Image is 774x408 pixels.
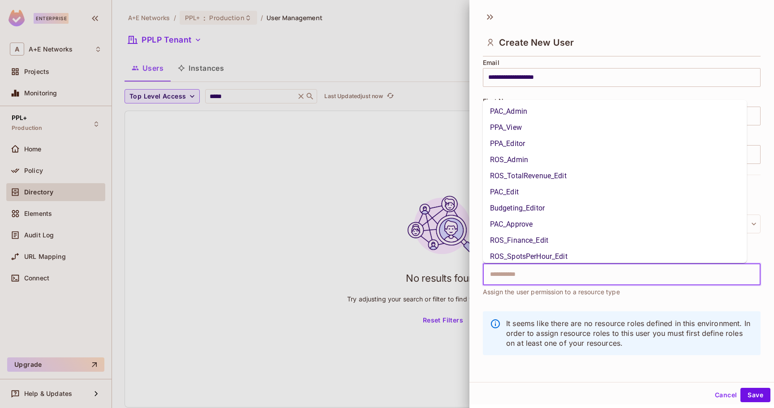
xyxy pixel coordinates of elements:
[483,216,747,232] li: PAC_Approve
[711,388,740,402] button: Cancel
[483,232,747,249] li: ROS_Finance_Edit
[483,136,747,152] li: PPA_Editor
[483,98,516,105] span: First Name
[756,273,757,275] button: Close
[483,120,747,136] li: PPA_View
[740,388,770,402] button: Save
[506,318,753,348] p: It seems like there are no resource roles defined in this environment. In order to assign resourc...
[483,184,747,200] li: PAC_Edit
[483,200,747,216] li: Budgeting_Editor
[483,103,747,120] li: PAC_Admin
[483,287,620,297] span: Assign the user permission to a resource type
[483,59,499,66] span: Email
[483,152,747,168] li: ROS_Admin
[483,249,747,265] li: ROS_SpotsPerHour_Edit
[499,37,574,48] span: Create New User
[483,168,747,184] li: ROS_TotalRevenue_Edit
